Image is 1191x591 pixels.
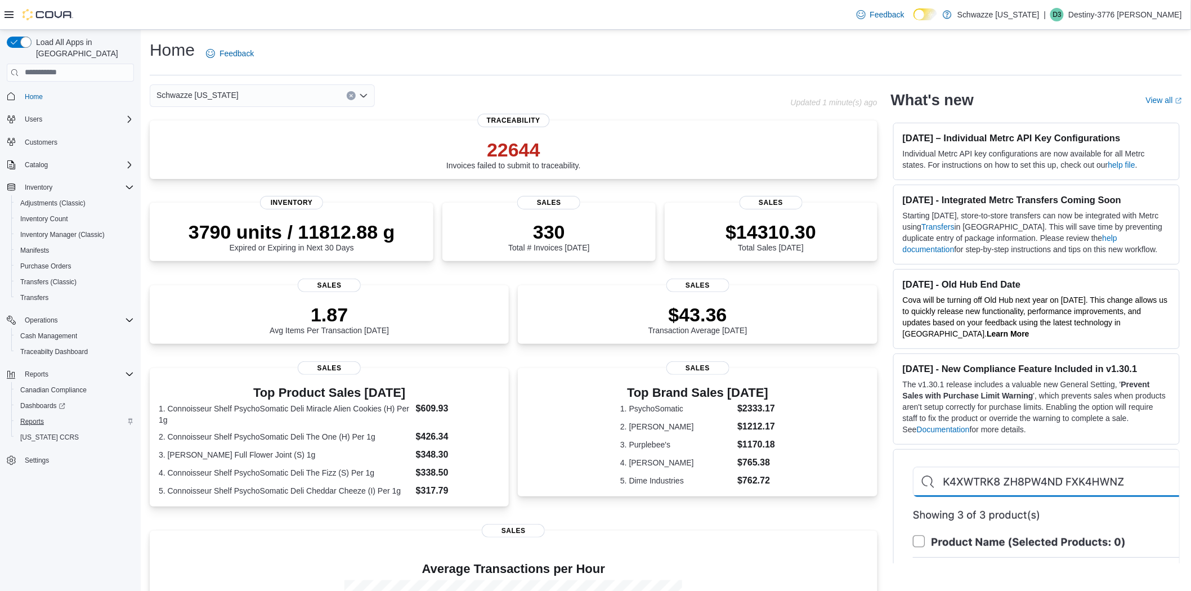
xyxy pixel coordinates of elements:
span: Manifests [16,244,134,257]
a: Settings [20,454,53,467]
button: Inventory Manager (Classic) [11,227,138,243]
button: Home [2,88,138,105]
div: Transaction Average [DATE] [648,303,747,335]
span: Transfers (Classic) [20,277,77,286]
button: Adjustments (Classic) [11,195,138,211]
dt: 3. [PERSON_NAME] Full Flower Joint (S) 1g [159,449,411,460]
a: Traceabilty Dashboard [16,345,92,359]
span: Sales [482,524,545,538]
span: Home [20,89,134,104]
h3: [DATE] - Old Hub End Date [903,279,1170,290]
p: Starting [DATE], store-to-store transfers can now be integrated with Metrc using in [GEOGRAPHIC_D... [903,210,1170,255]
button: Users [2,111,138,127]
p: 22644 [446,138,581,161]
p: $43.36 [648,303,747,326]
span: Reports [16,415,134,428]
span: Dashboards [20,401,65,410]
a: Adjustments (Classic) [16,196,90,210]
span: Inventory Manager (Classic) [16,228,134,241]
h3: [DATE] - Integrated Metrc Transfers Coming Soon [903,194,1170,205]
span: Settings [25,456,49,465]
button: Inventory [2,180,138,195]
span: Canadian Compliance [20,386,87,395]
span: Transfers [20,293,48,302]
span: Sales [740,196,803,209]
span: Sales [517,196,580,209]
button: Canadian Compliance [11,382,138,398]
button: Clear input [347,91,356,100]
a: [US_STATE] CCRS [16,431,83,444]
span: Catalog [20,158,134,172]
dd: $338.50 [416,466,500,480]
h1: Home [150,39,195,61]
span: Purchase Orders [16,259,134,273]
span: Cova will be turning off Old Hub next year on [DATE]. This change allows us to quickly release ne... [903,295,1168,338]
h3: Top Brand Sales [DATE] [620,386,775,400]
dt: 2. [PERSON_NAME] [620,421,733,432]
a: Feedback [852,3,909,26]
dd: $317.79 [416,484,500,498]
button: Open list of options [359,91,368,100]
button: Operations [2,312,138,328]
span: Inventory [260,196,323,209]
strong: Learn More [987,329,1029,338]
button: Manifests [11,243,138,258]
span: Schwazze [US_STATE] [156,88,239,102]
button: Inventory [20,181,57,194]
span: Operations [20,314,134,327]
span: Operations [25,316,58,325]
button: Users [20,113,47,126]
dt: 1. PsychoSomatic [620,403,733,414]
button: Reports [11,414,138,429]
a: help documentation [903,234,1117,254]
a: Manifests [16,244,53,257]
dd: $765.38 [737,456,775,469]
p: Updated 1 minute(s) ago [791,98,877,107]
span: Traceabilty Dashboard [16,345,134,359]
p: $14310.30 [726,221,816,243]
p: The v1.30.1 release includes a valuable new General Setting, ' ', which prevents sales when produ... [903,379,1170,435]
dt: 2. Connoisseur Shelf PsychoSomatic Deli The One (H) Per 1g [159,431,411,442]
span: Traceability [478,114,549,127]
dd: $1170.18 [737,438,775,451]
h4: Average Transactions per Hour [159,562,868,576]
span: Load All Apps in [GEOGRAPHIC_DATA] [32,37,134,59]
span: Sales [666,361,729,375]
div: Destiny-3776 Herrera [1050,8,1064,21]
a: Customers [20,136,62,149]
span: Inventory Manager (Classic) [20,230,105,239]
span: Feedback [870,9,905,20]
button: Transfers (Classic) [11,274,138,290]
button: Purchase Orders [11,258,138,274]
button: Catalog [2,157,138,173]
dd: $2333.17 [737,402,775,415]
span: Reports [25,370,48,379]
span: Adjustments (Classic) [20,199,86,208]
dd: $1212.17 [737,420,775,433]
span: Cash Management [16,329,134,343]
dt: 4. [PERSON_NAME] [620,457,733,468]
span: Transfers [16,291,134,305]
button: Customers [2,134,138,150]
dt: 1. Connoisseur Shelf PsychoSomatic Deli Miracle Alien Cookies (H) Per 1g [159,403,411,426]
a: Transfers [921,222,955,231]
span: Users [20,113,134,126]
span: Dark Mode [914,20,914,21]
button: Operations [20,314,62,327]
h2: What's new [891,91,974,109]
button: Settings [2,452,138,468]
span: Settings [20,453,134,467]
dd: $762.72 [737,474,775,487]
a: Canadian Compliance [16,383,91,397]
dt: 3. Purplebee's [620,439,733,450]
svg: External link [1175,97,1182,104]
span: Traceabilty Dashboard [20,347,88,356]
dt: 5. Connoisseur Shelf PsychoSomatic Deli Cheddar Cheeze (I) Per 1g [159,485,411,496]
span: Sales [298,279,361,292]
h3: [DATE] - New Compliance Feature Included in v1.30.1 [903,363,1170,374]
span: Dashboards [16,399,134,413]
a: Reports [16,415,48,428]
span: Manifests [20,246,49,255]
span: Transfers (Classic) [16,275,134,289]
dd: $609.93 [416,402,500,415]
